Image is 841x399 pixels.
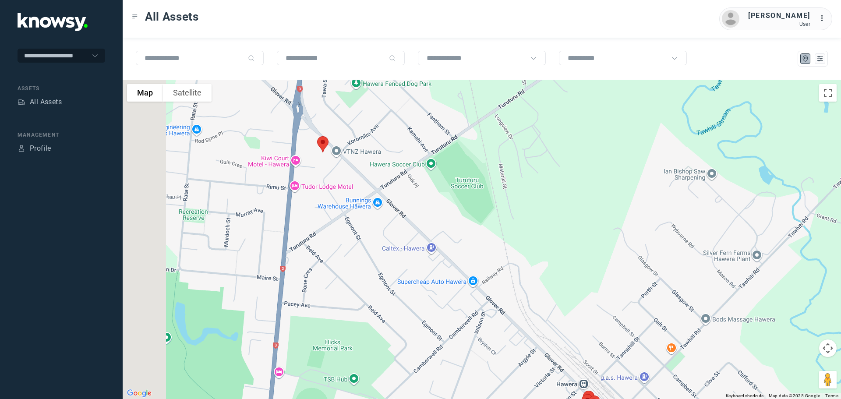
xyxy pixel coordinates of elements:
div: Assets [18,85,105,92]
img: Application Logo [18,13,88,31]
span: All Assets [145,9,199,25]
div: Search [248,55,255,62]
div: Search [389,55,396,62]
div: Profile [18,145,25,152]
div: List [816,55,824,63]
img: Google [125,388,154,399]
div: : [819,13,830,25]
button: Show satellite imagery [163,84,212,102]
button: Drag Pegman onto the map to open Street View [819,371,837,388]
div: : [819,13,830,24]
a: ProfileProfile [18,143,51,154]
div: Assets [18,98,25,106]
div: Management [18,131,105,139]
span: Map data ©2025 Google [769,393,820,398]
button: Toggle fullscreen view [819,84,837,102]
a: AssetsAll Assets [18,97,62,107]
div: [PERSON_NAME] [748,11,810,21]
div: All Assets [30,97,62,107]
button: Map camera controls [819,339,837,357]
a: Open this area in Google Maps (opens a new window) [125,388,154,399]
a: Terms (opens in new tab) [825,393,838,398]
button: Keyboard shortcuts [726,393,763,399]
div: User [748,21,810,27]
img: avatar.png [722,10,739,28]
button: Show street map [127,84,163,102]
tspan: ... [820,15,828,21]
div: Toggle Menu [132,14,138,20]
div: Map [802,55,809,63]
div: Profile [30,143,51,154]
